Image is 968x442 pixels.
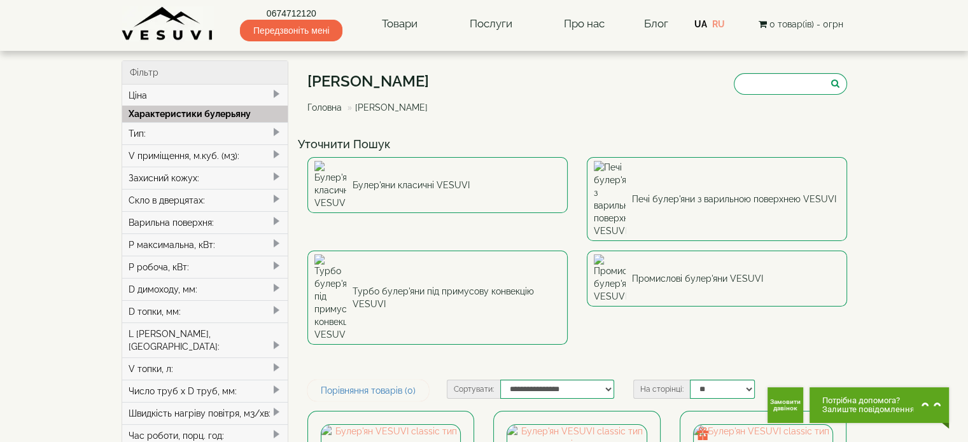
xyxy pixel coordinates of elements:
[122,61,288,85] div: Фільтр
[314,254,346,341] img: Турбо булер'яни під примусову конвекцію VESUVI
[122,278,288,300] div: D димоходу, мм:
[696,427,709,440] img: gift
[768,387,803,423] button: Get Call button
[314,161,346,209] img: Булер'яни класичні VESUVI
[633,380,690,399] label: На сторінці:
[122,402,288,424] div: Швидкість нагріву повітря, м3/хв:
[770,399,801,411] span: Замовити дзвінок
[344,101,428,114] li: [PERSON_NAME]
[456,10,524,39] a: Послуги
[594,161,626,237] img: Печі булер'яни з варильною поверхнею VESUVI
[240,20,342,41] span: Передзвоніть мені
[298,138,857,151] h4: Уточнити Пошук
[122,300,288,322] div: D топки, мм:
[122,167,288,189] div: Захисний кожух:
[122,233,288,256] div: P максимальна, кВт:
[122,6,214,41] img: Завод VESUVI
[307,251,568,345] a: Турбо булер'яни під примусову конвекцію VESUVI Турбо булер'яни під примусову конвекцію VESUVI
[122,256,288,278] div: P робоча, кВт:
[594,254,626,303] img: Промислові булер'яни VESUVI
[307,380,429,401] a: Порівняння товарів (0)
[587,251,847,307] a: Промислові булер'яни VESUVI Промислові булер'яни VESUVI
[122,122,288,144] div: Тип:
[307,157,568,213] a: Булер'яни класичні VESUVI Булер'яни класичні VESUVI
[447,380,500,399] label: Сортувати:
[122,322,288,357] div: L [PERSON_NAME], [GEOGRAPHIC_DATA]:
[122,380,288,402] div: Число труб x D труб, мм:
[643,17,668,30] a: Блог
[822,405,915,414] span: Залиште повідомлення
[810,387,949,423] button: Chat button
[122,85,288,106] div: Ціна
[240,7,342,20] a: 0674712120
[587,157,847,241] a: Печі булер'яни з варильною поверхнею VESUVI Печі булер'яни з варильною поверхнею VESUVI
[551,10,617,39] a: Про нас
[122,106,288,122] div: Характеристики булерьяну
[694,19,707,29] a: UA
[122,189,288,211] div: Скло в дверцятах:
[307,102,342,113] a: Головна
[122,144,288,167] div: V приміщення, м.куб. (м3):
[754,17,846,31] button: 0 товар(ів) - 0грн
[369,10,430,39] a: Товари
[712,19,725,29] a: RU
[122,211,288,233] div: Варильна поверхня:
[822,396,915,405] span: Потрібна допомога?
[122,357,288,380] div: V топки, л:
[307,73,437,90] h1: [PERSON_NAME]
[769,19,843,29] span: 0 товар(ів) - 0грн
